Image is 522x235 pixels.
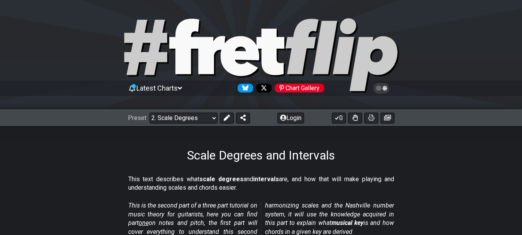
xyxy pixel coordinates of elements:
[199,175,243,183] strong: scale degrees
[187,148,335,163] h1: Scale Degrees and Intervals
[150,113,218,124] select: Preset
[272,84,324,93] a: #fretflip at Pinterest
[136,84,178,92] span: Latest Charts
[381,113,394,124] button: Create image
[364,113,378,124] button: Print
[235,84,253,93] a: Follow #fretflip at Bluesky
[377,85,386,92] span: Toggle light / dark theme
[275,84,324,93] div: Chart Gallery
[348,113,362,124] button: Toggle Dexterity for all fretkits
[332,219,364,226] strong: musical key
[332,113,346,124] button: 0
[277,113,304,124] button: Login
[128,114,146,122] span: Preset
[128,175,394,192] p: This text describes what and are, and how that will make playing and understanding scales and cho...
[220,113,234,124] button: Edit Preset
[139,219,149,226] span: one
[236,113,250,124] button: Share Preset
[253,84,272,93] a: Follow #fretflip at X
[253,175,279,183] strong: intervals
